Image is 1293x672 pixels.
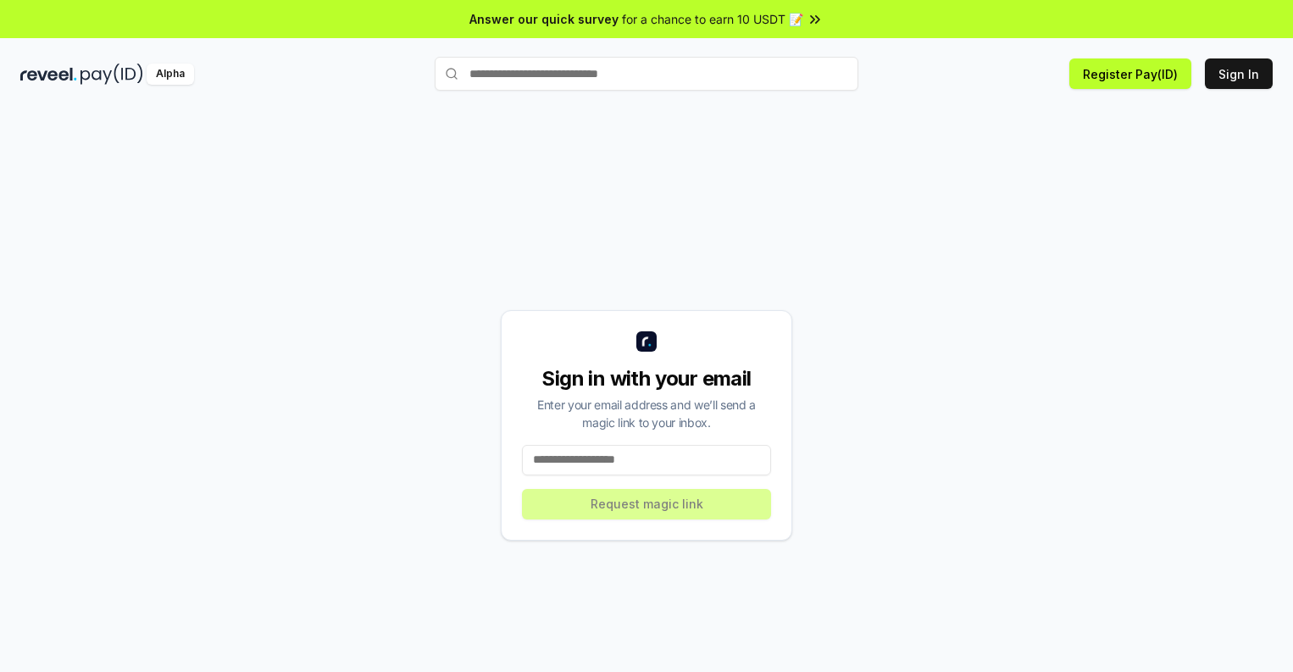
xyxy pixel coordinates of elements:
button: Sign In [1205,58,1273,89]
div: Sign in with your email [522,365,771,392]
button: Register Pay(ID) [1069,58,1191,89]
div: Alpha [147,64,194,85]
img: logo_small [636,331,657,352]
span: for a chance to earn 10 USDT 📝 [622,10,803,28]
img: pay_id [80,64,143,85]
img: reveel_dark [20,64,77,85]
div: Enter your email address and we’ll send a magic link to your inbox. [522,396,771,431]
span: Answer our quick survey [469,10,619,28]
